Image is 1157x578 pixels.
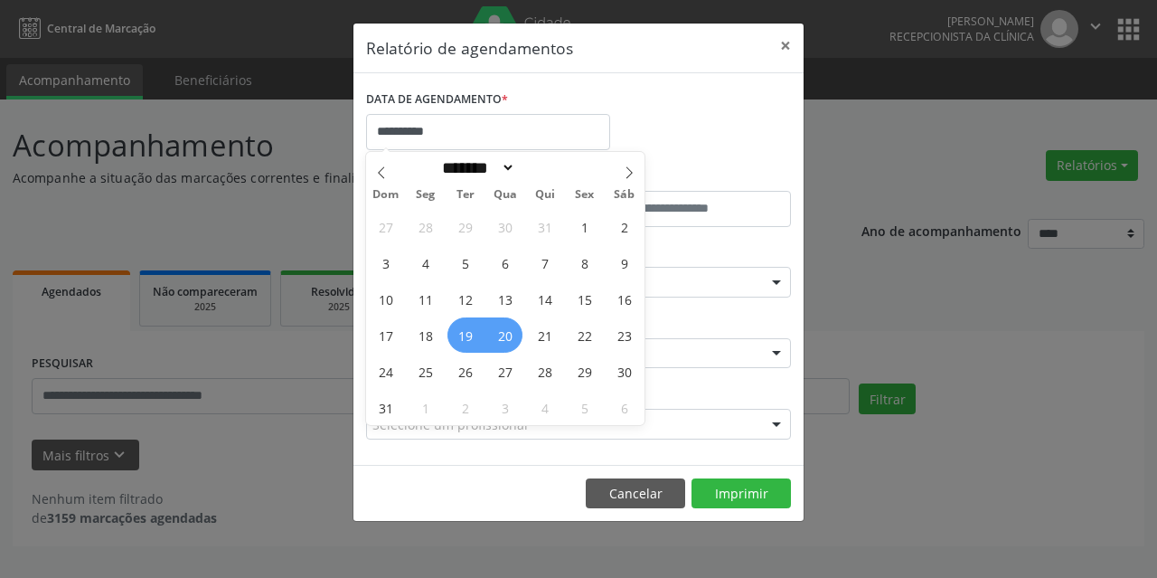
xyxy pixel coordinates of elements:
span: Agosto 5, 2025 [447,245,483,280]
span: Agosto 14, 2025 [527,281,562,317]
span: Julho 30, 2025 [487,209,522,244]
span: Ter [446,189,485,201]
span: Qui [525,189,565,201]
input: Year [515,158,575,177]
span: Sex [565,189,605,201]
span: Setembro 3, 2025 [487,390,522,425]
span: Agosto 27, 2025 [487,354,522,389]
span: Agosto 23, 2025 [607,317,642,353]
span: Agosto 7, 2025 [527,245,562,280]
select: Month [436,158,515,177]
button: Cancelar [586,479,685,509]
span: Setembro 4, 2025 [527,390,562,425]
span: Agosto 25, 2025 [408,354,443,389]
span: Agosto 16, 2025 [607,281,642,317]
span: Agosto 8, 2025 [567,245,602,280]
span: Setembro 2, 2025 [447,390,483,425]
span: Agosto 3, 2025 [368,245,403,280]
label: ATÉ [583,163,791,191]
button: Imprimir [691,479,791,509]
span: Agosto 13, 2025 [487,281,522,317]
span: Selecione um profissional [372,415,528,434]
span: Agosto 1, 2025 [567,209,602,244]
span: Agosto 18, 2025 [408,317,443,353]
span: Sáb [605,189,644,201]
h5: Relatório de agendamentos [366,36,573,60]
span: Agosto 11, 2025 [408,281,443,317]
span: Seg [406,189,446,201]
span: Agosto 26, 2025 [447,354,483,389]
span: Julho 29, 2025 [447,209,483,244]
span: Setembro 1, 2025 [408,390,443,425]
button: Close [767,24,804,68]
span: Agosto 22, 2025 [567,317,602,353]
span: Setembro 5, 2025 [567,390,602,425]
span: Agosto 31, 2025 [368,390,403,425]
span: Agosto 6, 2025 [487,245,522,280]
span: Agosto 29, 2025 [567,354,602,389]
span: Agosto 2, 2025 [607,209,642,244]
span: Dom [366,189,406,201]
span: Agosto 28, 2025 [527,354,562,389]
span: Agosto 21, 2025 [527,317,562,353]
span: Agosto 19, 2025 [447,317,483,353]
span: Setembro 6, 2025 [607,390,642,425]
span: Agosto 20, 2025 [487,317,522,353]
label: DATA DE AGENDAMENTO [366,86,508,114]
span: Agosto 4, 2025 [408,245,443,280]
span: Agosto 9, 2025 [607,245,642,280]
span: Agosto 24, 2025 [368,354,403,389]
span: Julho 28, 2025 [408,209,443,244]
span: Agosto 30, 2025 [607,354,642,389]
span: Agosto 12, 2025 [447,281,483,317]
span: Julho 27, 2025 [368,209,403,244]
span: Agosto 10, 2025 [368,281,403,317]
span: Julho 31, 2025 [527,209,562,244]
span: Agosto 17, 2025 [368,317,403,353]
span: Qua [485,189,525,201]
span: Agosto 15, 2025 [567,281,602,317]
